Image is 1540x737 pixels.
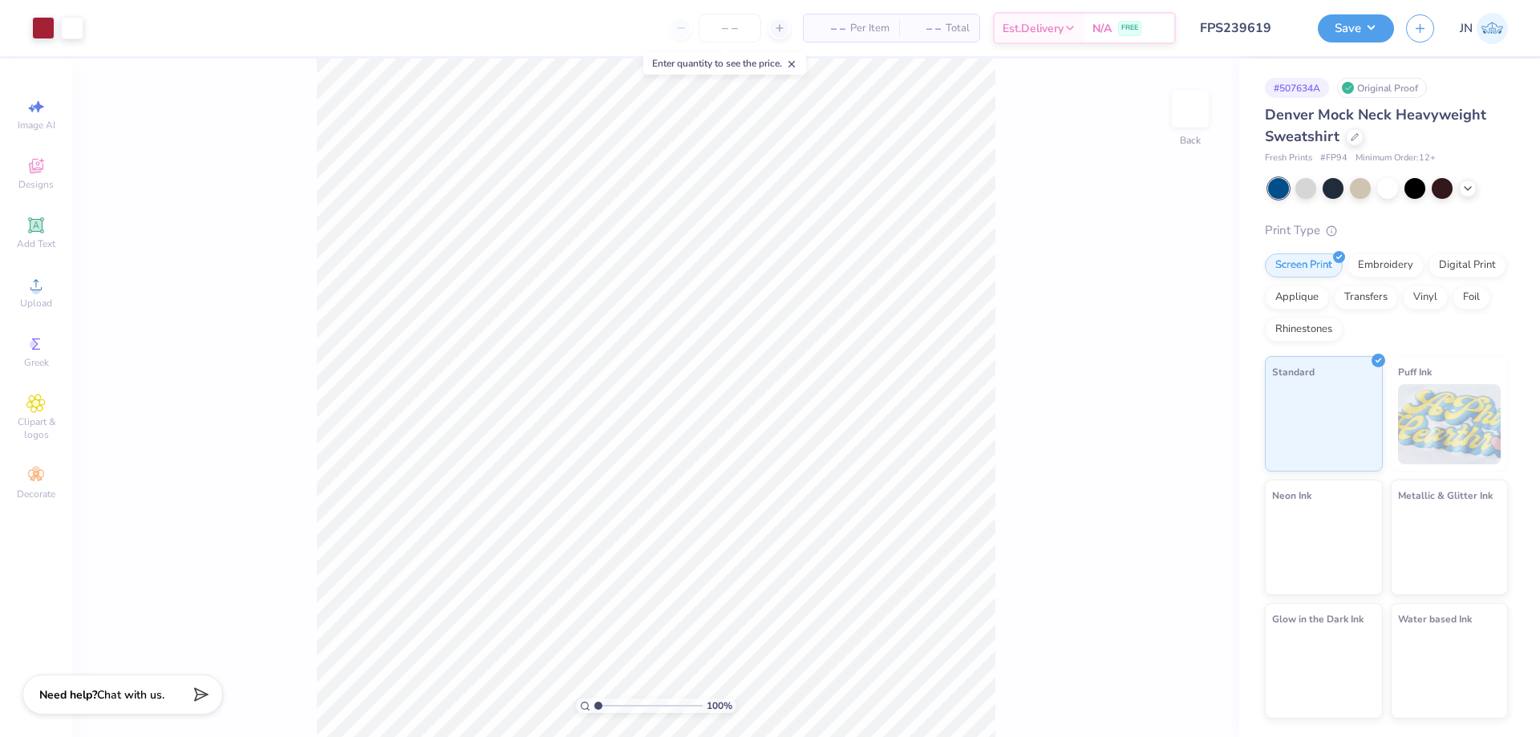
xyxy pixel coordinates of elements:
img: Glow in the Dark Ink [1272,631,1376,711]
span: Designs [18,178,54,191]
div: Back [1180,133,1201,148]
span: Standard [1272,363,1315,380]
span: Image AI [18,119,55,132]
span: JN [1460,19,1473,38]
span: Est. Delivery [1003,20,1064,37]
div: Rhinestones [1265,318,1343,342]
span: Glow in the Dark Ink [1272,610,1364,627]
span: Greek [24,356,49,369]
span: # FP94 [1320,152,1347,165]
span: Puff Ink [1398,363,1432,380]
button: Save [1318,14,1394,43]
span: Denver Mock Neck Heavyweight Sweatshirt [1265,105,1486,146]
span: N/A [1092,20,1112,37]
span: Water based Ink [1398,610,1472,627]
a: JN [1460,13,1508,44]
strong: Need help? [39,687,97,703]
img: Back [1174,93,1206,125]
div: Vinyl [1403,285,1448,310]
span: Upload [20,297,52,310]
img: Puff Ink [1398,384,1501,464]
img: Jacky Noya [1477,13,1508,44]
input: – – [699,14,761,43]
div: Enter quantity to see the price. [643,52,806,75]
span: FREE [1121,22,1138,34]
input: Untitled Design [1188,12,1306,44]
img: Standard [1272,384,1376,464]
img: Neon Ink [1272,508,1376,588]
div: Original Proof [1337,78,1427,98]
div: Transfers [1334,285,1398,310]
img: Metallic & Glitter Ink [1398,508,1501,588]
div: Applique [1265,285,1329,310]
span: Decorate [17,488,55,500]
span: Chat with us. [97,687,164,703]
div: Foil [1453,285,1490,310]
span: Metallic & Glitter Ink [1398,487,1493,504]
div: Print Type [1265,221,1508,240]
span: – – [909,20,941,37]
span: Clipart & logos [8,415,64,441]
span: Minimum Order: 12 + [1356,152,1436,165]
span: Fresh Prints [1265,152,1312,165]
div: Embroidery [1347,253,1424,277]
span: – – [813,20,845,37]
span: Add Text [17,237,55,250]
span: Per Item [850,20,890,37]
span: Total [946,20,970,37]
div: # 507634A [1265,78,1329,98]
img: Water based Ink [1398,631,1501,711]
span: Neon Ink [1272,487,1311,504]
div: Screen Print [1265,253,1343,277]
span: 100 % [707,699,732,713]
div: Digital Print [1429,253,1506,277]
